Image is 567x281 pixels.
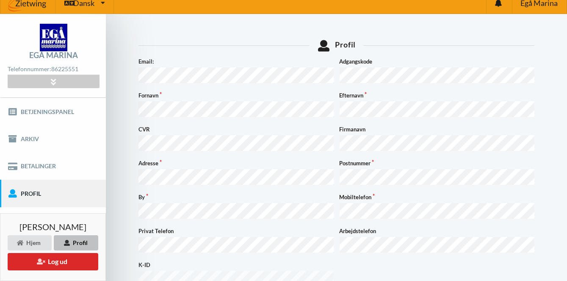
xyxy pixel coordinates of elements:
[340,227,535,235] label: Arbejdstelefon
[8,64,99,75] div: Telefonnummer:
[138,91,334,100] label: Fornavn
[138,40,534,51] div: Profil
[340,91,535,100] label: Efternavn
[340,57,535,66] label: Adgangskode
[340,159,535,167] label: Postnummer
[8,253,98,270] button: Log ud
[29,51,78,59] div: Egå Marina
[138,261,334,269] label: K-ID
[40,24,67,51] img: logo
[19,223,86,231] span: [PERSON_NAME]
[340,125,535,134] label: Firmanavn
[138,159,334,167] label: Adresse
[138,57,334,66] label: Email:
[138,193,334,201] label: By
[51,65,78,72] strong: 86225551
[138,227,334,235] label: Privat Telefon
[54,235,98,250] div: Profil
[340,193,535,201] label: Mobiltelefon
[8,235,52,250] div: Hjem
[138,125,334,134] label: CVR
